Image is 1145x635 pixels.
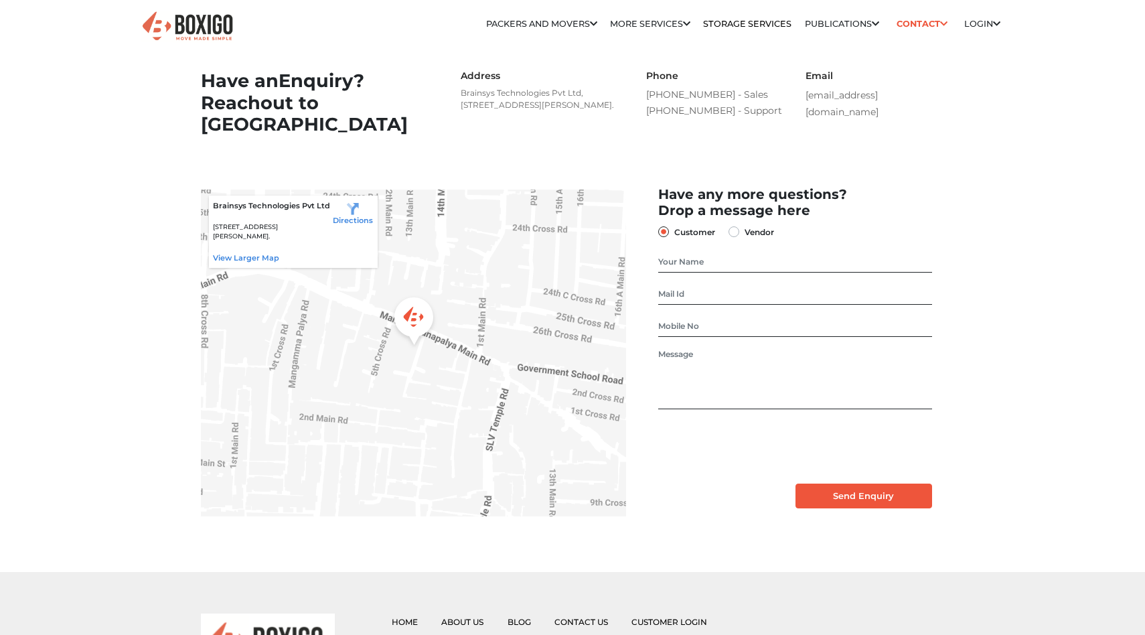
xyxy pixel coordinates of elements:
label: Vendor [745,224,774,240]
input: Send Enquiry [795,484,933,509]
a: About Us [441,617,483,627]
p: Brainsys Technologies Pvt Ltd, [STREET_ADDRESS][PERSON_NAME]. [461,87,621,111]
a: Blog [508,617,531,627]
a: Contact [892,13,951,34]
a: Home [392,617,418,627]
a: [PHONE_NUMBER] - Support [646,103,785,119]
h6: Address [461,70,621,82]
p: [STREET_ADDRESS][PERSON_NAME]. [213,222,333,242]
div: Boxigo [388,293,439,353]
h1: Have an out to [GEOGRAPHIC_DATA] [201,70,435,136]
p: Brainsys Technologies Pvt Ltd [213,200,333,212]
a: View larger map [213,253,279,263]
a: Publications [805,19,879,29]
iframe: reCAPTCHA [658,420,862,472]
label: Customer [674,224,715,240]
a: Contact Us [554,617,608,627]
h6: Phone [646,70,785,82]
a: [PHONE_NUMBER] - Sales [646,87,785,103]
a: [EMAIL_ADDRESS][DOMAIN_NAME] [806,89,879,118]
a: More services [610,19,690,29]
span: Reach [201,92,260,114]
a: Storage Services [703,19,791,29]
a: Login [964,19,1000,29]
span: Enquiry? [279,70,364,92]
a: Customer Login [631,617,707,627]
input: Mobile No [658,315,932,337]
h6: Email [806,70,945,82]
a: Packers and Movers [486,19,597,29]
img: Boxigo [141,10,234,43]
h2: Have any more questions? Drop a message here [658,186,932,218]
input: Mail Id [658,283,932,305]
input: Your Name [658,251,932,273]
a: Directions [333,200,373,225]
